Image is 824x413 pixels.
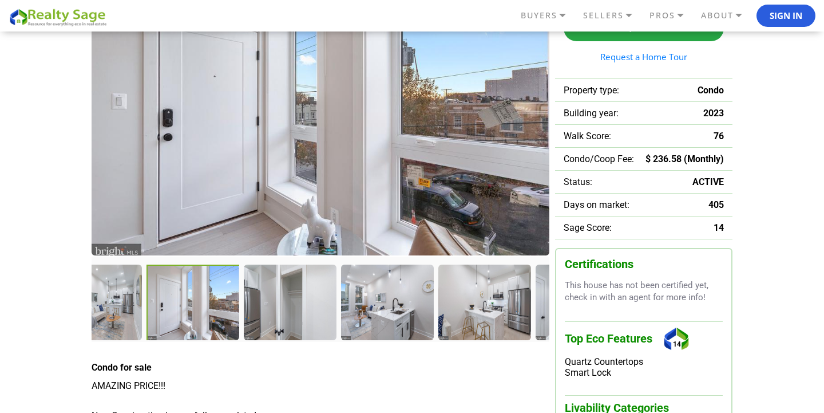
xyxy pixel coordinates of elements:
[564,199,629,210] span: Days on market:
[565,280,723,304] p: This house has not been certified yet, check in with an agent for more info!
[564,131,611,141] span: Walk Score:
[647,6,698,25] a: PROS
[565,258,723,271] h3: Certifications
[756,5,815,27] button: Sign In
[564,108,619,119] span: Building year:
[661,322,692,356] div: 14
[564,222,612,233] span: Sage Score:
[564,85,619,96] span: Property type:
[564,176,592,187] span: Status:
[698,85,724,96] span: Condo
[714,131,724,141] span: 76
[565,321,723,356] h3: Top Eco Features
[703,108,724,119] span: 2023
[714,222,724,233] span: 14
[565,356,723,378] div: Quartz Countertops Smart Lock
[92,362,549,373] h4: Condo for sale
[564,53,724,61] a: Request a Home Tour
[645,154,724,164] span: $ 236.58 (Monthly)
[9,7,112,27] img: REALTY SAGE
[708,199,724,210] span: 405
[580,6,647,25] a: SELLERS
[518,6,580,25] a: BUYERS
[692,176,724,187] span: ACTIVE
[698,6,756,25] a: ABOUT
[564,154,634,164] span: Condo/Coop Fee:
